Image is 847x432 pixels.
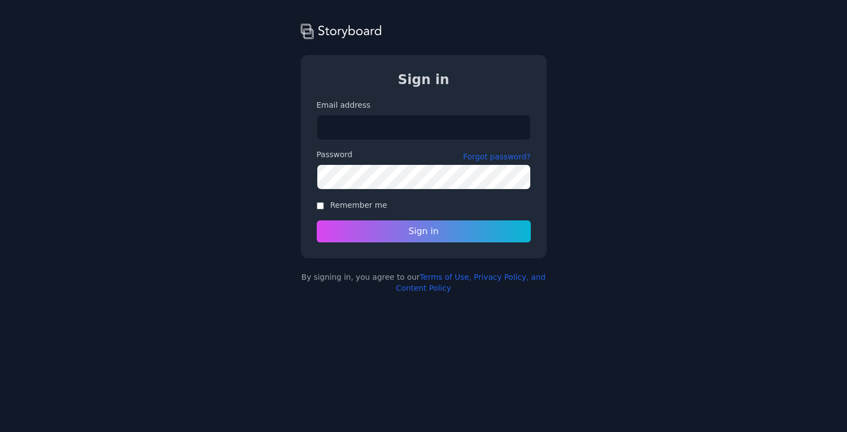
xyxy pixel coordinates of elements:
a: Terms of Use, Privacy Policy, and Content Policy [396,273,546,292]
label: Email address [317,99,531,110]
label: Password [317,149,352,160]
h1: Sign in [317,71,531,88]
label: Remember me [330,201,388,209]
div: By signing in, you agree to our [301,272,547,293]
button: Sign in [317,220,531,242]
img: storyboard [301,22,382,40]
button: Forgot password? [463,151,531,162]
